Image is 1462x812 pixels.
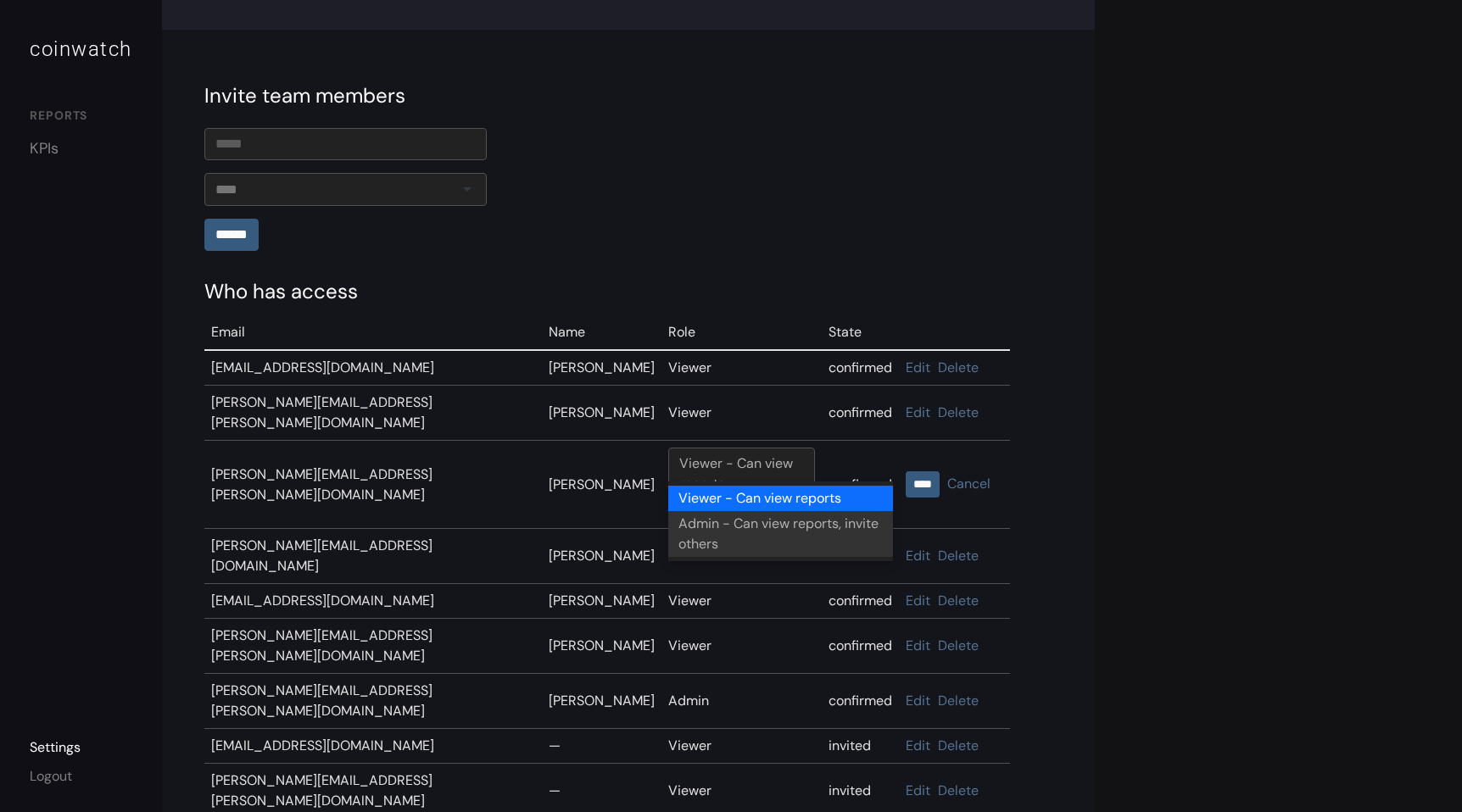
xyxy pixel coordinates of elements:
[906,637,930,654] a: Edit
[30,34,132,64] div: coinwatch
[668,737,711,754] span: Viewer
[542,350,661,386] td: [PERSON_NAME]
[30,137,132,160] a: KPIs
[679,453,804,494] div: Viewer - Can view reports
[822,674,899,729] td: confirmed
[204,81,1052,111] div: Invite team members
[822,584,899,619] td: confirmed
[906,692,930,709] a: Edit
[938,592,979,609] a: Delete
[204,674,543,729] td: [PERSON_NAME][EMAIL_ADDRESS][PERSON_NAME][DOMAIN_NAME]
[938,359,979,376] a: Delete
[906,359,930,376] a: Edit
[30,107,132,129] div: REPORTS
[204,729,543,764] td: [EMAIL_ADDRESS][DOMAIN_NAME]
[938,403,979,421] a: Delete
[204,315,543,350] td: Email
[668,486,893,511] div: Viewer - Can view reports
[204,386,543,441] td: [PERSON_NAME][EMAIL_ADDRESS][PERSON_NAME][DOMAIN_NAME]
[938,692,979,709] a: Delete
[668,781,711,799] span: Viewer
[204,584,543,619] td: [EMAIL_ADDRESS][DOMAIN_NAME]
[938,781,979,799] a: Delete
[906,547,930,565] a: Edit
[938,737,979,754] a: Delete
[204,619,543,674] td: [PERSON_NAME][EMAIL_ADDRESS][PERSON_NAME][DOMAIN_NAME]
[204,276,1052,307] div: Who has access
[542,315,661,350] td: Name
[822,441,899,529] td: confirmed
[822,350,899,386] td: confirmed
[822,729,899,764] td: invited
[204,350,543,386] td: [EMAIL_ADDRESS][DOMAIN_NAME]
[668,637,711,654] span: Viewer
[204,529,543,584] td: [PERSON_NAME][EMAIL_ADDRESS][DOMAIN_NAME]
[668,511,893,557] div: Admin - Can view reports, invite others
[906,592,930,609] a: Edit
[542,674,661,729] td: [PERSON_NAME]
[30,767,72,785] a: Logout
[906,403,930,421] a: Edit
[822,386,899,441] td: confirmed
[542,386,661,441] td: [PERSON_NAME]
[542,441,661,529] td: [PERSON_NAME]
[822,619,899,674] td: confirmed
[938,547,979,565] a: Delete
[542,529,661,584] td: [PERSON_NAME]
[906,737,930,754] a: Edit
[668,692,709,709] span: Admin
[938,637,979,654] a: Delete
[661,315,822,350] td: Role
[668,592,711,609] span: Viewer
[906,781,930,799] a: Edit
[947,475,990,492] a: Cancel
[542,619,661,674] td: [PERSON_NAME]
[668,359,711,376] span: Viewer
[542,584,661,619] td: [PERSON_NAME]
[204,441,543,529] td: [PERSON_NAME][EMAIL_ADDRESS][PERSON_NAME][DOMAIN_NAME]
[822,315,899,350] td: State
[542,729,661,764] td: —
[668,403,711,421] span: Viewer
